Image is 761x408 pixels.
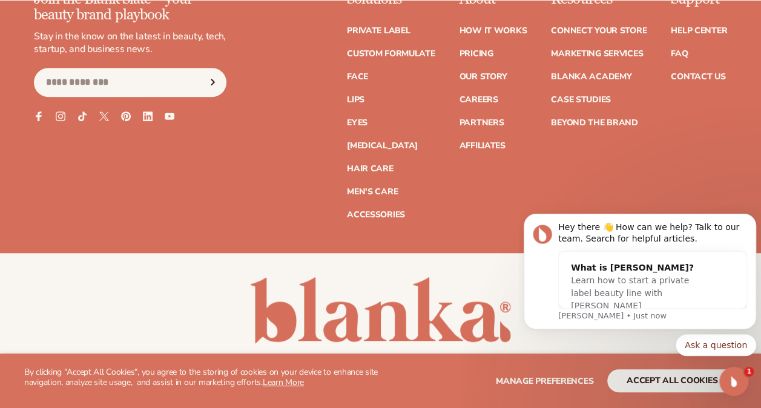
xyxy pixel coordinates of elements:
a: Custom formulate [347,50,435,58]
a: Face [347,73,368,81]
a: Hair Care [347,165,393,173]
p: Stay in the know on the latest in beauty, tech, startup, and business news. [34,30,226,56]
a: Private label [347,27,410,35]
button: Manage preferences [496,369,593,392]
a: Marketing services [551,50,643,58]
a: Affiliates [459,142,505,150]
a: Partners [459,119,504,127]
a: Careers [459,96,498,104]
a: Learn More [263,377,304,388]
span: 1 [744,367,754,377]
a: Accessories [347,211,405,219]
a: [MEDICAL_DATA] [347,142,418,150]
a: Our Story [459,73,507,81]
a: How It Works [459,27,527,35]
a: Help Center [671,27,727,35]
a: Beyond the brand [551,119,638,127]
a: Connect your store [551,27,647,35]
a: Blanka Academy [551,73,631,81]
iframe: Intercom live chat [719,367,748,396]
a: Men's Care [347,188,398,196]
button: Subscribe [199,68,226,97]
a: Case Studies [551,96,611,104]
span: Manage preferences [496,375,593,387]
a: FAQ [671,50,688,58]
a: Contact Us [671,73,725,81]
iframe: Intercom notifications message [519,175,761,375]
a: Lips [347,96,364,104]
p: By clicking "Accept All Cookies", you agree to the storing of cookies on your device to enhance s... [24,367,381,388]
a: Pricing [459,50,493,58]
button: accept all cookies [607,369,737,392]
a: Eyes [347,119,367,127]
